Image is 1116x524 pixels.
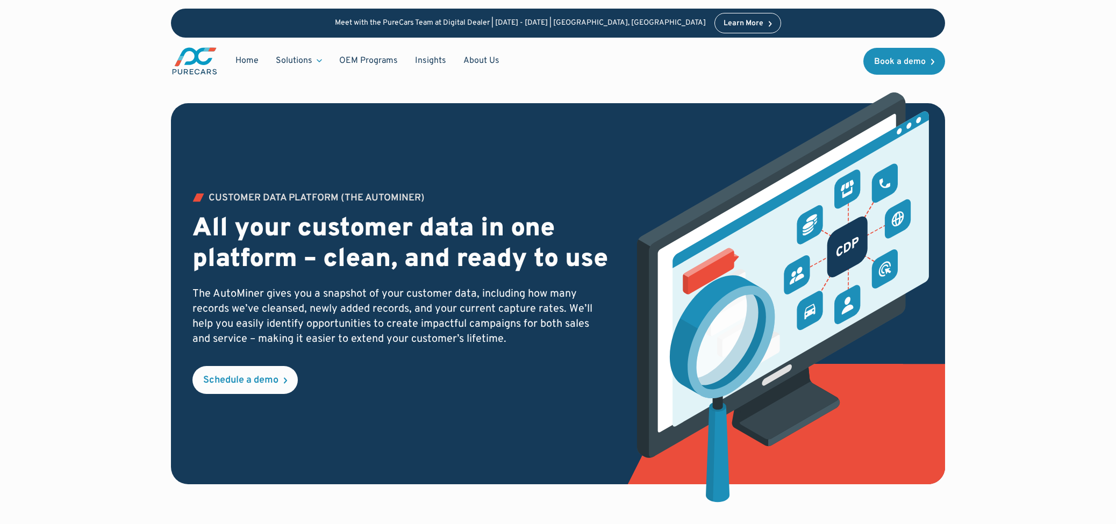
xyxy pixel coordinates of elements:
[331,51,406,71] a: OEM Programs
[192,366,298,394] a: Schedule a demo
[724,20,763,27] div: Learn More
[406,51,455,71] a: Insights
[171,46,218,76] img: purecars logo
[209,193,425,203] div: Customer Data PLATFORM (The Autominer)
[863,48,945,75] a: Book a demo
[267,51,331,71] div: Solutions
[171,46,218,76] a: main
[192,286,609,347] p: The AutoMiner gives you a snapshot of your customer data, including how many records we’ve cleans...
[455,51,508,71] a: About Us
[874,58,926,66] div: Book a demo
[714,13,781,33] a: Learn More
[335,19,706,28] p: Meet with the PureCars Team at Digital Dealer | [DATE] - [DATE] | [GEOGRAPHIC_DATA], [GEOGRAPHIC_...
[227,51,267,71] a: Home
[192,214,609,276] h2: All your customer data in one platform – clean, and ready to use
[203,376,278,385] div: Schedule a demo
[276,55,312,67] div: Solutions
